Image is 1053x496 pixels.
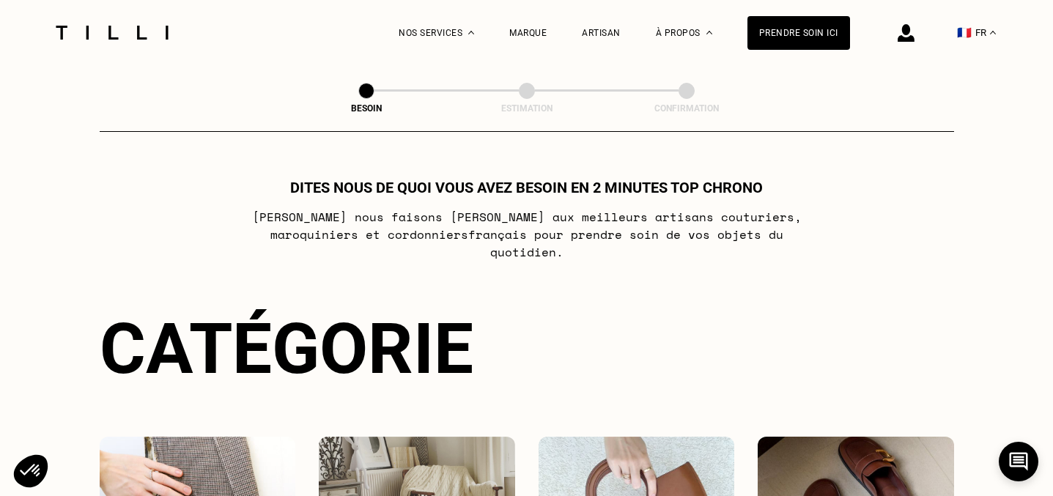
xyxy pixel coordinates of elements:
[468,31,474,34] img: Menu déroulant
[990,31,996,34] img: menu déroulant
[236,208,817,261] p: [PERSON_NAME] nous faisons [PERSON_NAME] aux meilleurs artisans couturiers , maroquiniers et cord...
[100,308,954,390] div: Catégorie
[706,31,712,34] img: Menu déroulant à propos
[293,103,440,114] div: Besoin
[898,24,915,42] img: icône connexion
[582,28,621,38] a: Artisan
[747,16,850,50] a: Prendre soin ici
[290,179,763,196] h1: Dites nous de quoi vous avez besoin en 2 minutes top chrono
[509,28,547,38] a: Marque
[957,26,972,40] span: 🇫🇷
[454,103,600,114] div: Estimation
[613,103,760,114] div: Confirmation
[51,26,174,40] img: Logo du service de couturière Tilli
